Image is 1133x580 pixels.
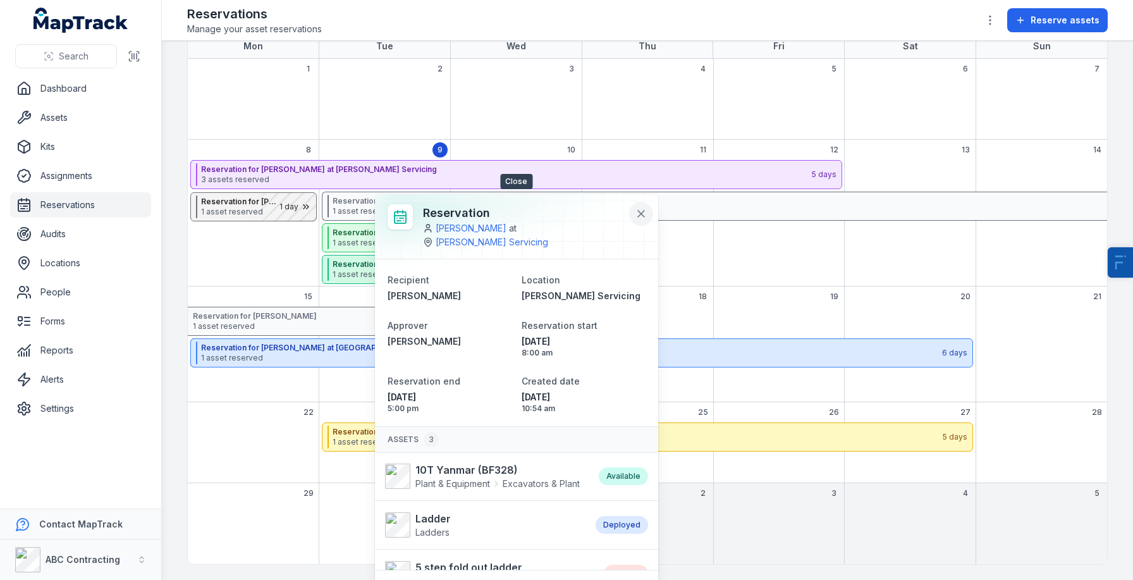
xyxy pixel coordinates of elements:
[415,527,450,538] span: Ladders
[10,250,151,276] a: Locations
[243,40,263,51] strong: Mon
[436,222,506,235] a: [PERSON_NAME]
[333,427,942,437] strong: Reservation for [PERSON_NAME] at [GEOGRAPHIC_DATA]
[10,309,151,334] a: Forms
[201,164,811,175] strong: Reservation for [PERSON_NAME] at [PERSON_NAME] Servicing
[322,423,974,452] button: Reservation for [PERSON_NAME] at [GEOGRAPHIC_DATA]1 asset reserved5 days
[388,376,460,386] span: Reservation end
[522,335,646,358] time: 08/09/2025, 8:00:00 am
[831,488,836,498] span: 3
[700,145,706,155] span: 11
[39,519,123,529] strong: Contact MapTrack
[307,64,310,74] span: 1
[522,275,560,285] span: Location
[190,192,317,221] button: Reservation for [PERSON_NAME] at [PERSON_NAME] Servicing1 asset reserved1 day
[388,275,429,285] span: Recipient
[1033,40,1051,51] strong: Sun
[306,145,311,155] span: 8
[10,105,151,130] a: Assets
[963,488,968,498] span: 4
[1007,8,1108,32] button: Reserve assets
[190,160,842,189] button: Reservation for [PERSON_NAME] at [PERSON_NAME] Servicing3 assets reserved5 days
[522,290,646,302] a: [PERSON_NAME] Servicing
[415,511,451,526] strong: Ladder
[201,353,941,363] span: 1 asset reserved
[960,407,971,417] span: 27
[500,174,532,189] span: Close
[10,134,151,159] a: Kits
[190,338,973,367] button: Reservation for [PERSON_NAME] at [GEOGRAPHIC_DATA]1 asset reserved6 days
[415,560,522,575] strong: 5 step fold out ladder
[10,396,151,421] a: Settings
[522,348,646,358] span: 8:00 am
[506,40,526,51] strong: Wed
[522,290,640,301] span: [PERSON_NAME] Servicing
[304,292,312,302] span: 15
[1031,14,1099,27] span: Reserve assets
[15,44,117,68] button: Search
[10,192,151,218] a: Reservations
[333,228,548,238] strong: Reservation for [PERSON_NAME] at [GEOGRAPHIC_DATA]
[567,145,575,155] span: 10
[522,320,597,331] span: Reservation start
[201,207,278,217] span: 1 asset reserved
[962,145,970,155] span: 13
[201,175,811,185] span: 3 assets reserved
[388,320,427,331] span: Approver
[10,221,151,247] a: Audits
[34,8,128,33] a: MapTrack
[322,223,579,252] button: Reservation for [PERSON_NAME] at [GEOGRAPHIC_DATA]1 asset reserved2 days
[424,432,439,447] div: 3
[10,163,151,188] a: Assignments
[188,307,448,336] button: Reservation for [PERSON_NAME]1 asset reserved8 days
[388,290,511,302] a: [PERSON_NAME]
[830,292,838,302] span: 19
[388,391,511,414] time: 12/09/2025, 5:00:00 pm
[193,311,415,321] strong: Reservation for [PERSON_NAME]
[522,391,646,404] span: [DATE]
[438,145,443,155] span: 9
[522,404,646,414] span: 10:54 am
[599,467,648,485] div: Available
[385,511,583,539] a: LadderLadders
[388,391,511,404] span: [DATE]
[963,64,968,74] span: 6
[960,292,971,302] span: 20
[1092,407,1102,417] span: 28
[522,335,646,348] span: [DATE]
[201,197,278,207] strong: Reservation for [PERSON_NAME] at [PERSON_NAME] Servicing
[322,255,579,284] button: Reservation for [PERSON_NAME] at [GEOGRAPHIC_DATA]1 asset reserved2 days
[596,516,648,534] div: Deployed
[698,407,708,417] span: 25
[773,40,785,51] strong: Fri
[59,50,89,63] span: Search
[522,391,646,414] time: 02/09/2025, 10:54:52 am
[830,145,838,155] span: 12
[569,64,574,74] span: 3
[415,478,490,490] span: Plant & Equipment
[385,462,586,490] a: 10T Yanmar (BF328)Plant & EquipmentExcavators & Plant
[187,5,322,23] h2: Reservations
[10,367,151,392] a: Alerts
[333,269,548,280] span: 1 asset reserved
[1093,145,1101,155] span: 14
[10,280,151,305] a: People
[10,338,151,363] a: Reports
[303,407,314,417] span: 22
[201,343,941,353] strong: Reservation for [PERSON_NAME] at [GEOGRAPHIC_DATA]
[436,236,548,249] a: [PERSON_NAME] Servicing
[639,40,656,51] strong: Thu
[193,321,415,331] span: 1 asset reserved
[1093,292,1101,302] span: 21
[509,222,517,235] span: at
[701,488,706,498] span: 2
[701,64,706,74] span: 4
[388,335,511,348] a: [PERSON_NAME]
[303,488,314,498] span: 29
[699,292,707,302] span: 18
[1094,488,1099,498] span: 5
[187,23,322,35] span: Manage your asset reservations
[46,554,120,565] strong: ABC Contracting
